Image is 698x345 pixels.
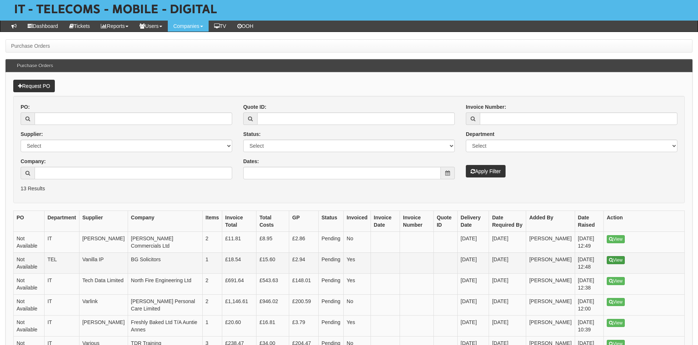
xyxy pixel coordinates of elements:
th: Action [604,211,685,232]
a: TV [209,21,232,32]
td: £1,146.61 [222,295,256,316]
td: [PERSON_NAME] [79,232,128,253]
button: Apply Filter [466,165,506,177]
td: IT [44,232,79,253]
td: Pending [318,316,343,337]
td: £18.54 [222,253,256,274]
td: Not Available [14,253,45,274]
td: [PERSON_NAME] [526,232,575,253]
label: Department [466,130,495,138]
td: Varlink [79,295,128,316]
td: £200.59 [289,295,318,316]
td: [PERSON_NAME] [79,316,128,337]
td: Yes [344,316,371,337]
td: [DATE] 12:38 [575,274,603,295]
td: [DATE] [457,274,489,295]
td: £16.81 [256,316,289,337]
td: Freshly Baked Ltd T/A Auntie Annes [128,316,202,337]
td: Not Available [14,316,45,337]
td: No [344,295,371,316]
th: Invoice Total [222,211,256,232]
td: IT [44,316,79,337]
td: [DATE] [489,274,526,295]
td: [DATE] 12:00 [575,295,603,316]
label: PO: [21,103,30,111]
a: View [607,235,625,243]
td: IT [44,274,79,295]
td: Tech Data Limited [79,274,128,295]
td: 1 [202,316,222,337]
td: Vanilla IP [79,253,128,274]
td: Pending [318,295,343,316]
td: [PERSON_NAME] [526,253,575,274]
td: [DATE] 12:48 [575,253,603,274]
td: [PERSON_NAME] Commercials Ltd [128,232,202,253]
td: [PERSON_NAME] [526,316,575,337]
label: Quote ID: [243,103,266,111]
a: Request PO [13,80,55,92]
td: £2.86 [289,232,318,253]
th: PO [14,211,45,232]
td: Not Available [14,295,45,316]
td: [DATE] [457,232,489,253]
a: Reports [95,21,134,32]
a: View [607,277,625,285]
td: [PERSON_NAME] [526,295,575,316]
p: 13 Results [21,185,677,192]
th: Added By [526,211,575,232]
td: [PERSON_NAME] [526,274,575,295]
td: [DATE] [489,295,526,316]
td: [DATE] [489,253,526,274]
label: Dates: [243,158,259,165]
th: Supplier [79,211,128,232]
th: Department [44,211,79,232]
td: Pending [318,274,343,295]
td: Not Available [14,232,45,253]
td: £3.79 [289,316,318,337]
a: Users [134,21,168,32]
td: No [344,232,371,253]
a: View [607,319,625,327]
td: [DATE] [489,232,526,253]
td: [DATE] [457,295,489,316]
th: Company [128,211,202,232]
th: Items [202,211,222,232]
td: [DATE] [457,316,489,337]
td: TEL [44,253,79,274]
td: £11.81 [222,232,256,253]
td: Yes [344,274,371,295]
td: 2 [202,232,222,253]
a: Companies [168,21,209,32]
td: £148.01 [289,274,318,295]
a: OOH [232,21,259,32]
td: [DATE] [489,316,526,337]
td: £543.63 [256,274,289,295]
a: View [607,298,625,306]
a: View [607,256,625,264]
td: Not Available [14,274,45,295]
li: Purchase Orders [11,42,50,50]
td: 2 [202,274,222,295]
td: £946.02 [256,295,289,316]
label: Supplier: [21,130,43,138]
th: Date Required By [489,211,526,232]
a: Tickets [64,21,96,32]
th: Date Raised [575,211,603,232]
label: Status: [243,130,261,138]
td: BG Solicitors [128,253,202,274]
label: Company: [21,158,46,165]
td: IT [44,295,79,316]
th: Invoice Number [400,211,434,232]
td: [DATE] 12:49 [575,232,603,253]
td: North Fire Engineering Ltd [128,274,202,295]
td: £2.94 [289,253,318,274]
td: [DATE] [457,253,489,274]
th: Quote ID [433,211,457,232]
td: £691.64 [222,274,256,295]
td: Pending [318,232,343,253]
h3: Purchase Orders [13,60,57,72]
th: Invoice Date [371,211,400,232]
td: £15.60 [256,253,289,274]
td: Yes [344,253,371,274]
label: Invoice Number: [466,103,506,111]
